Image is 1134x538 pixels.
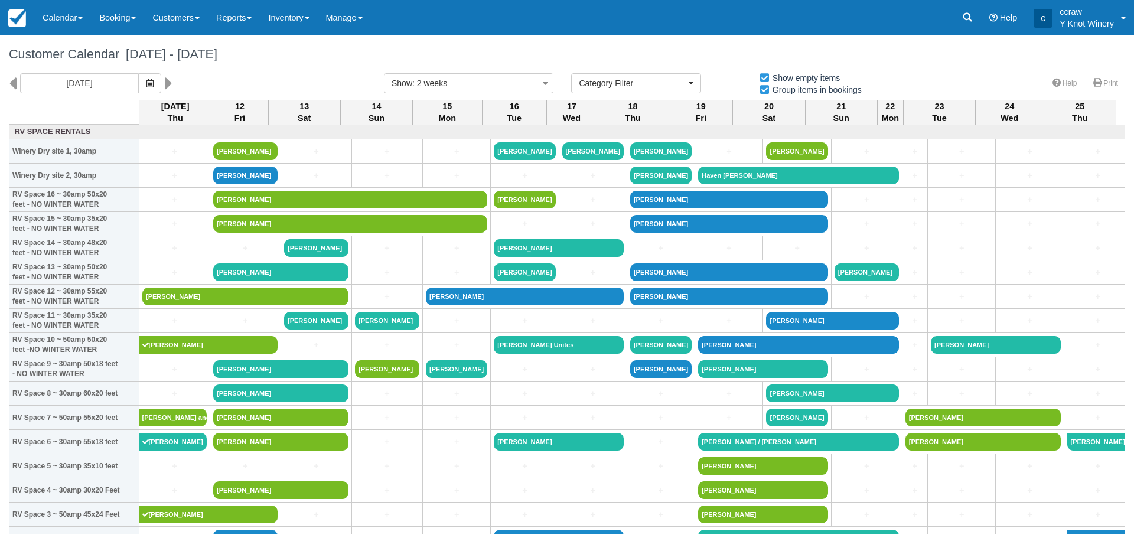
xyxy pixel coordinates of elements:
[355,312,419,330] a: [PERSON_NAME]
[213,409,348,426] a: [PERSON_NAME]
[999,194,1060,206] a: +
[9,454,139,478] th: RV Space 5 ~ 30amp 35x10 feet
[142,242,207,255] a: +
[426,242,487,255] a: +
[9,333,139,357] th: RV Space 10 ~ 50amp 50x20 feet -NO WINTER WATER
[630,387,692,400] a: +
[355,387,419,400] a: +
[355,484,419,497] a: +
[355,339,419,351] a: +
[1067,169,1129,182] a: +
[905,218,924,230] a: +
[494,263,555,281] a: [PERSON_NAME]
[905,508,924,521] a: +
[213,384,348,402] a: [PERSON_NAME]
[999,484,1060,497] a: +
[999,315,1060,327] a: +
[1067,387,1129,400] a: +
[766,409,827,426] a: [PERSON_NAME]
[1067,194,1129,206] a: +
[931,315,992,327] a: +
[630,191,828,208] a: [PERSON_NAME]
[931,291,992,303] a: +
[733,100,805,125] th: 20 Sat
[698,387,760,400] a: +
[976,100,1044,125] th: 24 Wed
[630,315,692,327] a: +
[877,100,903,125] th: 22 Mon
[9,139,139,164] th: Winery Dry site 1, 30amp
[213,263,348,281] a: [PERSON_NAME]
[426,169,487,182] a: +
[989,14,998,22] i: Help
[759,81,869,99] label: Group items in bookings
[905,315,924,327] a: +
[931,266,992,279] a: +
[426,145,487,158] a: +
[698,433,899,451] a: [PERSON_NAME] / [PERSON_NAME]
[698,481,828,499] a: [PERSON_NAME]
[1000,13,1018,22] span: Help
[630,242,692,255] a: +
[9,478,139,503] th: RV Space 4 ~ 30amp 30x20 Feet
[905,266,924,279] a: +
[1045,75,1084,92] a: Help
[494,412,555,424] a: +
[139,409,207,426] a: [PERSON_NAME] and [PERSON_NAME]
[426,339,487,351] a: +
[698,336,899,354] a: [PERSON_NAME]
[284,145,348,158] a: +
[1067,218,1129,230] a: +
[1067,460,1129,472] a: +
[1067,508,1129,521] a: +
[355,436,419,448] a: +
[835,484,899,497] a: +
[9,212,139,236] th: RV Space 15 ~ 30amp 35x20 feet - NO WINTER WATER
[213,433,348,451] a: [PERSON_NAME]
[562,412,624,424] a: +
[562,363,624,376] a: +
[562,194,624,206] a: +
[9,236,139,260] th: RV Space 14 ~ 30amp 48x20 feet - NO WINTER WATER
[340,100,412,125] th: 14 Sun
[630,360,692,378] a: [PERSON_NAME]
[142,145,207,158] a: +
[494,387,555,400] a: +
[355,360,419,378] a: [PERSON_NAME]
[905,291,924,303] a: +
[1067,315,1129,327] a: +
[766,242,827,255] a: +
[999,218,1060,230] a: +
[630,263,828,281] a: [PERSON_NAME]
[698,167,899,184] a: Haven [PERSON_NAME]
[355,460,419,472] a: +
[142,266,207,279] a: +
[835,412,899,424] a: +
[9,188,139,212] th: RV Space 16 ~ 30amp 50x20 feet - NO WINTER WATER
[562,508,624,521] a: +
[630,142,692,160] a: [PERSON_NAME]
[9,164,139,188] th: Winery Dry site 2, 30amp
[1067,145,1129,158] a: +
[1067,339,1129,351] a: +
[698,315,760,327] a: +
[562,484,624,497] a: +
[562,460,624,472] a: +
[999,266,1060,279] a: +
[412,79,447,88] span: : 2 weeks
[355,242,419,255] a: +
[494,460,555,472] a: +
[931,336,1061,354] a: [PERSON_NAME]
[9,47,1125,61] h1: Customer Calendar
[142,288,348,305] a: [PERSON_NAME]
[835,263,899,281] a: [PERSON_NAME]
[905,409,1061,426] a: [PERSON_NAME]
[999,145,1060,158] a: +
[494,191,555,208] a: [PERSON_NAME]
[999,363,1060,376] a: +
[213,191,487,208] a: [PERSON_NAME]
[426,360,487,378] a: [PERSON_NAME]
[355,508,419,521] a: +
[931,387,992,400] a: +
[213,167,278,184] a: [PERSON_NAME]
